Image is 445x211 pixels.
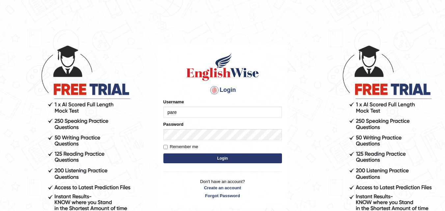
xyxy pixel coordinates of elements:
[185,52,260,82] img: Logo of English Wise sign in for intelligent practice with AI
[163,121,183,127] label: Password
[163,99,184,105] label: Username
[163,153,282,163] button: Login
[163,145,168,149] input: Remember me
[163,85,282,95] h4: Login
[163,144,198,150] label: Remember me
[163,193,282,199] a: Forgot Password
[163,185,282,191] a: Create an account
[163,178,282,199] p: Don't have an account?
